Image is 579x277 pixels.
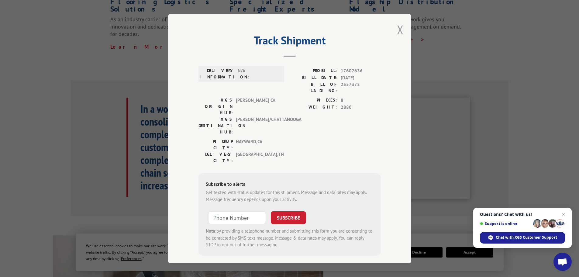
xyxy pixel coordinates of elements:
label: DELIVERY INFORMATION: [200,68,235,80]
span: Support is online [480,221,531,226]
span: [PERSON_NAME]/CHATTANOOGA [236,116,277,135]
span: Questions? Chat with us! [480,212,565,217]
span: 2557372 [341,81,381,94]
span: 2880 [341,104,381,111]
label: WEIGHT: [290,104,338,111]
span: 17602636 [341,68,381,74]
span: 8 [341,97,381,104]
label: PICKUP CITY: [198,138,233,151]
h2: Track Shipment [198,36,381,48]
label: BILL OF LADING: [290,81,338,94]
label: XGS ORIGIN HUB: [198,97,233,116]
label: XGS DESTINATION HUB: [198,116,233,135]
span: Chat with XGS Customer Support [496,235,557,240]
div: Chat with XGS Customer Support [480,232,565,244]
div: Open chat [553,253,572,271]
strong: Note: [206,228,216,234]
input: Phone Number [208,211,266,224]
span: [PERSON_NAME] CA [236,97,277,116]
label: PIECES: [290,97,338,104]
label: DELIVERY CITY: [198,151,233,164]
div: Get texted with status updates for this shipment. Message and data rates may apply. Message frequ... [206,189,374,203]
span: Close chat [560,211,567,218]
button: Close modal [397,22,404,38]
span: [DATE] [341,74,381,81]
label: BILL DATE: [290,74,338,81]
div: by providing a telephone number and submitting this form you are consenting to be contacted by SM... [206,228,374,248]
div: Subscribe to alerts [206,180,374,189]
button: SUBSCRIBE [271,211,306,224]
span: HAYWARD , CA [236,138,277,151]
label: PROBILL: [290,68,338,74]
span: N/A [238,68,279,80]
span: [GEOGRAPHIC_DATA] , TN [236,151,277,164]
